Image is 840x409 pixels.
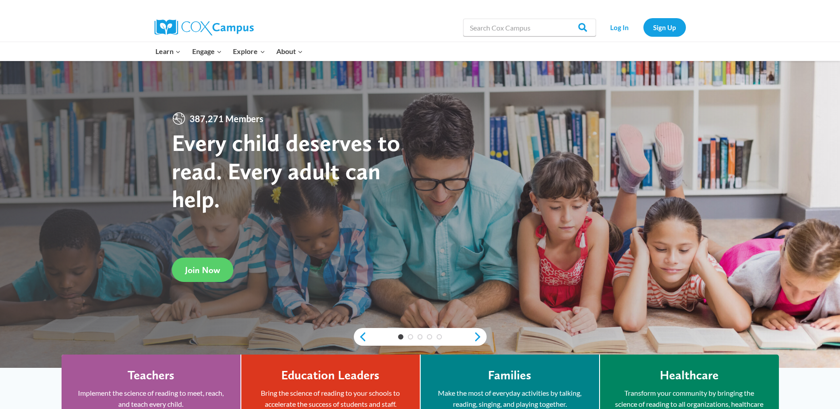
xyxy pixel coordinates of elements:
[437,334,442,340] a: 5
[155,46,181,57] span: Learn
[600,18,639,36] a: Log In
[643,18,686,36] a: Sign Up
[172,258,233,282] a: Join Now
[186,112,267,126] span: 387,271 Members
[488,368,531,383] h4: Families
[427,334,432,340] a: 4
[408,334,413,340] a: 2
[155,19,254,35] img: Cox Campus
[281,368,379,383] h4: Education Leaders
[418,334,423,340] a: 3
[473,332,487,342] a: next
[192,46,222,57] span: Engage
[150,42,309,61] nav: Primary Navigation
[463,19,596,36] input: Search Cox Campus
[354,332,367,342] a: previous
[233,46,265,57] span: Explore
[600,18,686,36] nav: Secondary Navigation
[660,368,719,383] h4: Healthcare
[185,265,220,275] span: Join Now
[354,328,487,346] div: content slider buttons
[128,368,174,383] h4: Teachers
[398,334,403,340] a: 1
[276,46,303,57] span: About
[172,128,400,213] strong: Every child deserves to read. Every adult can help.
